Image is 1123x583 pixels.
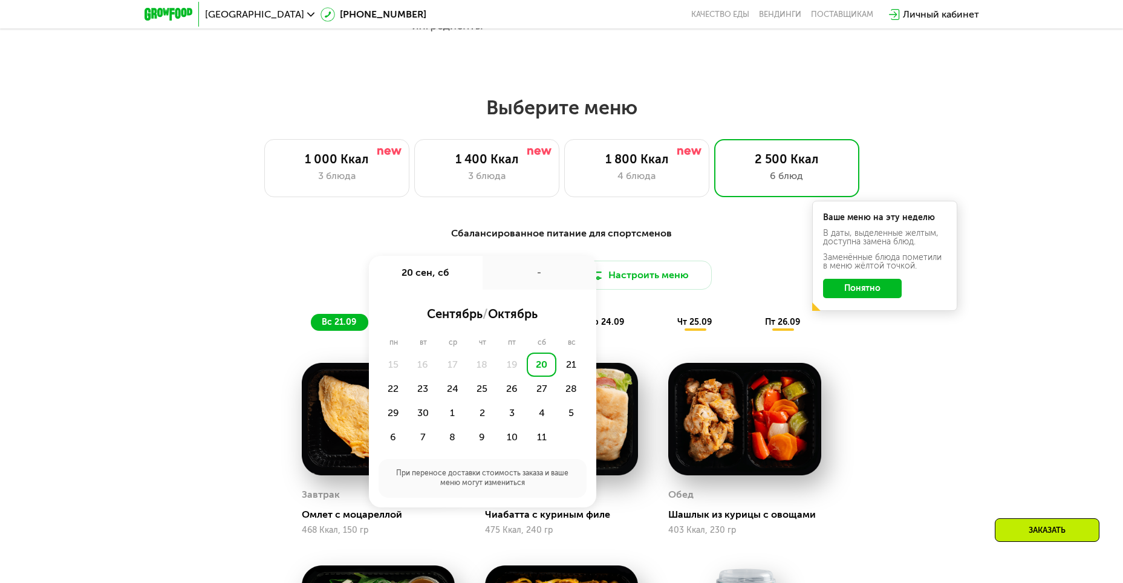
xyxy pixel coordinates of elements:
div: 8 [438,425,467,449]
div: 9 [467,425,497,449]
a: Вендинги [759,10,801,19]
div: 4 [527,401,556,425]
div: 1 400 Ккал [427,152,547,166]
div: 27 [527,377,556,401]
div: 19 [497,353,527,377]
div: Обед [668,486,694,504]
span: пт 26.09 [765,317,800,327]
div: 24 [438,377,467,401]
div: 25 [467,377,497,401]
span: вс 21.09 [322,317,356,327]
div: 7 [408,425,438,449]
div: ср [438,338,468,348]
div: 3 блюда [427,169,547,183]
div: Омлет с моцареллой [302,509,464,521]
div: вс [557,338,587,348]
div: 20 [527,353,556,377]
div: пн [379,338,409,348]
div: 403 Ккал, 230 гр [668,526,821,535]
div: Завтрак [302,486,340,504]
div: вт [409,338,438,348]
span: сентябрь [427,307,483,321]
div: - [483,256,596,290]
div: 3 блюда [277,169,397,183]
span: чт 25.09 [677,317,712,327]
div: 11 [527,425,556,449]
span: [GEOGRAPHIC_DATA] [205,10,304,19]
div: 21 [556,353,586,377]
div: Сбалансированное питание для спортсменов [204,226,920,241]
div: чт [468,338,497,348]
div: 15 [379,353,408,377]
div: 1 800 Ккал [577,152,697,166]
div: 18 [467,353,497,377]
span: ср 24.09 [587,317,624,327]
div: Заменённые блюда пометили в меню жёлтой точкой. [823,253,946,270]
div: 30 [408,401,438,425]
div: 2 500 Ккал [727,152,847,166]
div: 468 Ккал, 150 гр [302,526,455,535]
div: 1 000 Ккал [277,152,397,166]
div: Чиабатта с куриным филе [485,509,648,521]
div: 6 блюд [727,169,847,183]
span: октябрь [488,307,538,321]
div: 26 [497,377,527,401]
div: 6 [379,425,408,449]
div: 10 [497,425,527,449]
div: 20 сен, сб [369,256,483,290]
div: 5 [556,401,586,425]
div: 2 [467,401,497,425]
div: 22 [379,377,408,401]
div: Личный кабинет [903,7,979,22]
div: 475 Ккал, 240 гр [485,526,638,535]
div: В даты, выделенные желтым, доступна замена блюд. [823,229,946,246]
h2: Выберите меню [39,96,1084,120]
div: При переносе доставки стоимость заказа и ваше меню могут измениться [379,459,587,498]
div: 3 [497,401,527,425]
div: Ваше меню на эту неделю [823,213,946,222]
div: сб [527,338,557,348]
div: 28 [556,377,586,401]
button: Понятно [823,279,902,298]
div: 23 [408,377,438,401]
div: 17 [438,353,467,377]
div: 4 блюда [577,169,697,183]
div: поставщикам [811,10,873,19]
button: Настроить меню [567,261,712,290]
div: 29 [379,401,408,425]
div: 1 [438,401,467,425]
span: / [483,307,488,321]
div: пт [497,338,527,348]
a: [PHONE_NUMBER] [321,7,426,22]
div: Заказать [995,518,1099,542]
div: Шашлык из курицы с овощами [668,509,831,521]
a: Качество еды [691,10,749,19]
div: 16 [408,353,438,377]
